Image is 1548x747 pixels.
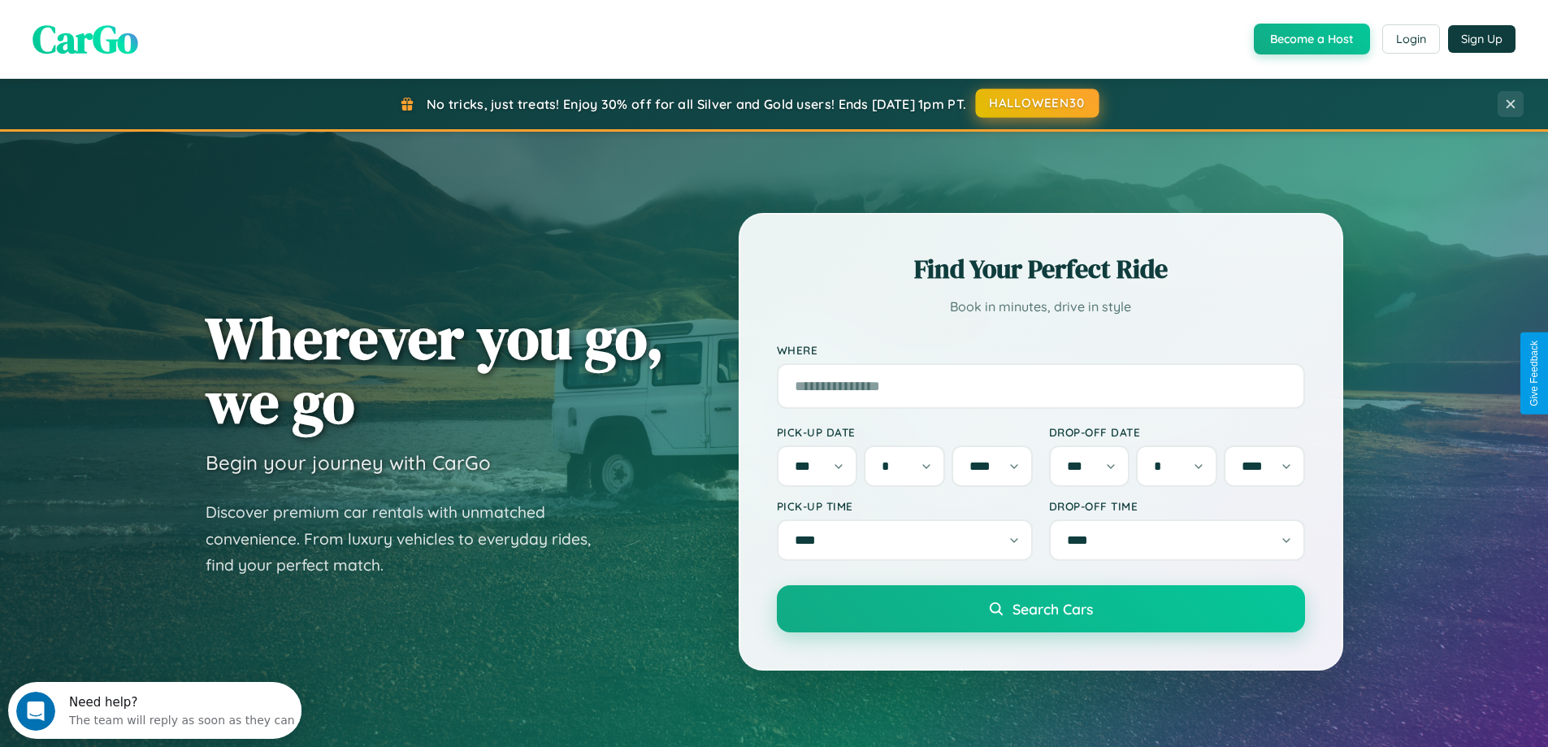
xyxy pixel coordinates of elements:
[1382,24,1440,54] button: Login
[1254,24,1370,54] button: Become a Host
[16,692,55,731] iframe: Intercom live chat
[777,295,1305,319] p: Book in minutes, drive in style
[777,585,1305,632] button: Search Cars
[206,306,664,434] h1: Wherever you go, we go
[7,7,302,51] div: Open Intercom Messenger
[1448,25,1515,53] button: Sign Up
[976,89,1099,118] button: HALLOWEEN30
[777,251,1305,287] h2: Find Your Perfect Ride
[61,14,287,27] div: Need help?
[777,425,1033,439] label: Pick-up Date
[777,499,1033,513] label: Pick-up Time
[33,12,138,66] span: CarGo
[61,27,287,44] div: The team will reply as soon as they can
[206,499,612,579] p: Discover premium car rentals with unmatched convenience. From luxury vehicles to everyday rides, ...
[1049,499,1305,513] label: Drop-off Time
[1049,425,1305,439] label: Drop-off Date
[777,343,1305,357] label: Where
[1528,341,1540,406] div: Give Feedback
[427,96,966,112] span: No tricks, just treats! Enjoy 30% off for all Silver and Gold users! Ends [DATE] 1pm PT.
[8,682,301,739] iframe: Intercom live chat discovery launcher
[206,450,491,475] h3: Begin your journey with CarGo
[1012,600,1093,618] span: Search Cars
